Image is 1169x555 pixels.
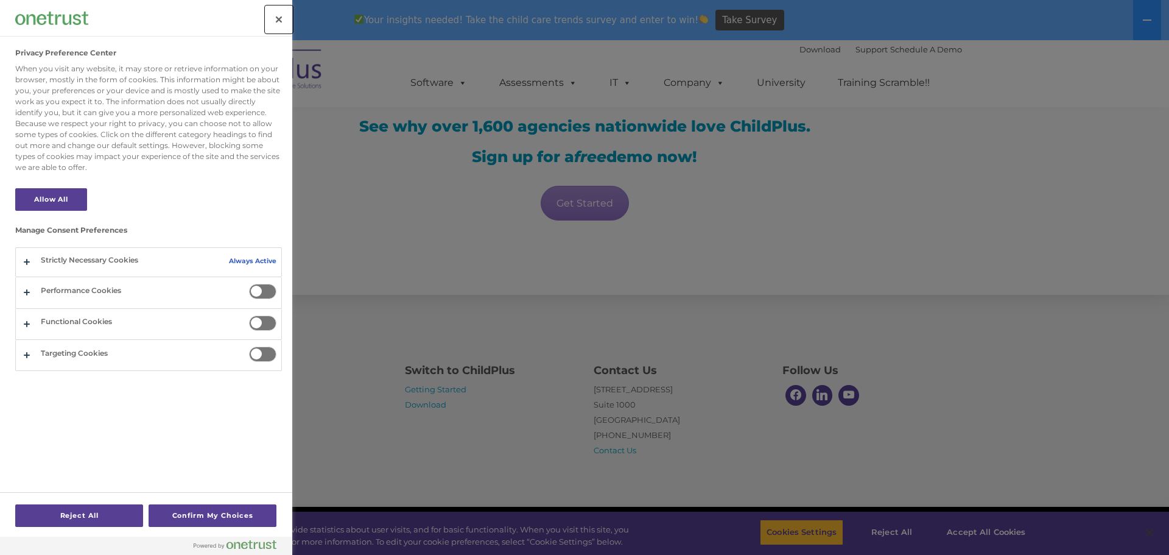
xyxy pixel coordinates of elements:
[194,540,286,555] a: Powered by OneTrust Opens in a new Tab
[15,49,116,57] h2: Privacy Preference Center
[15,12,88,24] img: Company Logo
[149,504,276,527] button: Confirm My Choices
[194,540,276,550] img: Powered by OneTrust Opens in a new Tab
[15,504,143,527] button: Reject All
[15,226,282,241] h3: Manage Consent Preferences
[15,63,282,173] div: When you visit any website, it may store or retrieve information on your browser, mostly in the f...
[15,188,87,211] button: Allow All
[15,6,88,30] div: Company Logo
[265,6,292,33] button: Close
